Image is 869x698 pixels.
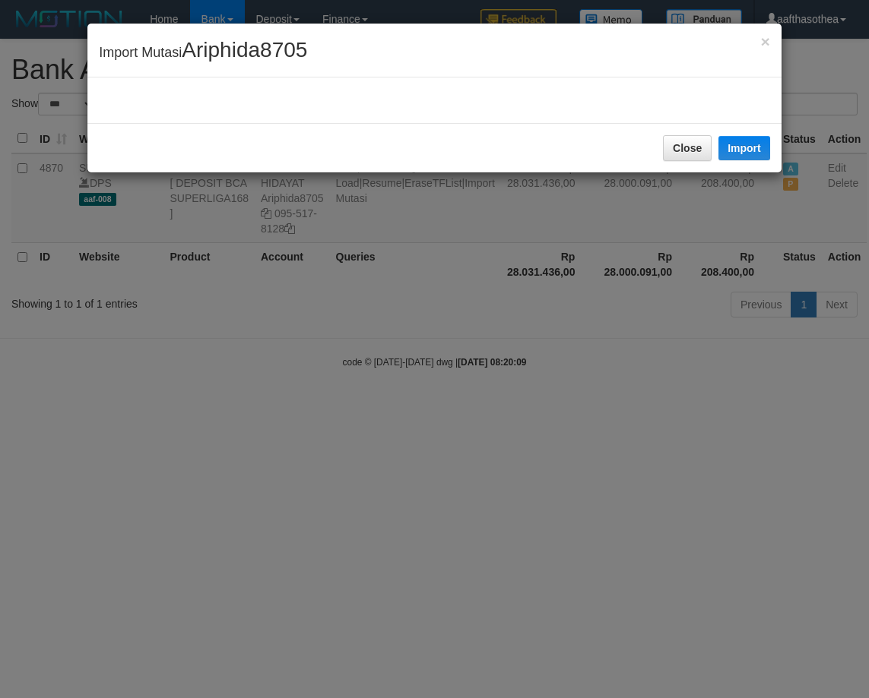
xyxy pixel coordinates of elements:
button: Close [663,135,712,161]
button: Import [718,136,770,160]
span: Ariphida8705 [182,38,307,62]
span: × [760,33,769,50]
span: Import Mutasi [99,45,307,60]
button: Close [760,33,769,49]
